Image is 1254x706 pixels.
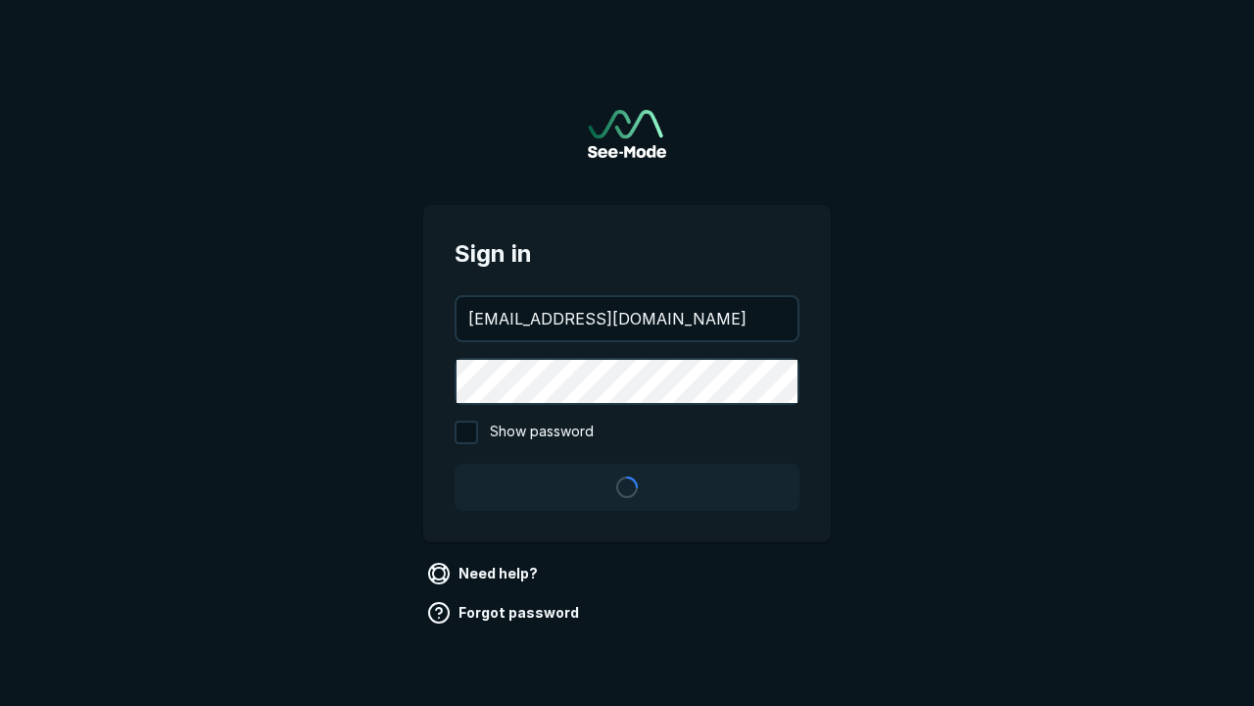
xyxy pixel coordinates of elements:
input: your@email.com [457,297,797,340]
a: Need help? [423,558,546,589]
img: See-Mode Logo [588,110,666,158]
span: Sign in [455,236,799,272]
a: Go to sign in [588,110,666,158]
a: Forgot password [423,597,587,629]
span: Show password [490,421,594,444]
